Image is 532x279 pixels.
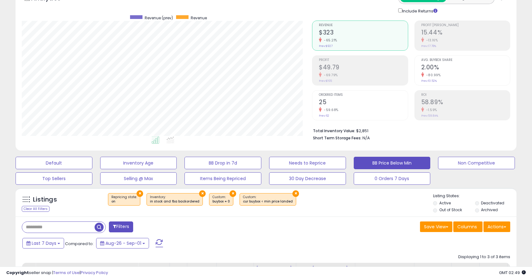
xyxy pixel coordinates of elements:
button: Aug-26 - Sep-01 [96,238,149,249]
button: Filters [109,221,133,232]
h2: $49.79 [319,64,408,72]
span: Revenue (prev) [145,15,173,21]
b: Total Inventory Value: [313,128,355,133]
div: [PERSON_NAME] [256,265,293,272]
small: Prev: 62 [319,114,329,118]
div: on [111,199,137,204]
button: Columns [453,221,483,232]
span: ROI [421,93,510,97]
small: Prev: 59.84% [421,114,438,118]
div: Cost [172,265,184,272]
small: -69.79% [322,73,338,77]
span: Compared to: [65,241,94,247]
small: Prev: 17.78% [421,44,436,48]
span: N/A [362,135,370,141]
small: -59.68% [322,108,338,112]
div: seller snap | | [6,270,108,276]
button: 30 Day Decrease [269,172,346,185]
span: Aug-26 - Sep-01 [105,240,141,246]
button: × [137,190,143,197]
span: Custom: [212,195,230,204]
small: -1.59% [424,108,437,112]
button: 0 Orders 7 Days [354,172,431,185]
h2: $323 [319,29,408,37]
h2: 15.44% [421,29,510,37]
span: Revenue [319,24,408,27]
div: Current Buybox Price [417,265,449,278]
button: BB Price Below Min [354,157,431,169]
button: Actions [483,221,510,232]
button: × [199,190,206,197]
button: Non Competitive [438,157,515,169]
span: Avg. Buybox Share [421,58,510,62]
div: Fulfillment Cost [190,265,214,278]
p: Listing States: [433,193,516,199]
span: 2025-09-9 02:49 GMT [499,270,526,276]
button: × [292,190,299,197]
label: Active [439,200,451,206]
small: Prev: $927 [319,44,333,48]
small: -80.99% [424,73,441,77]
div: Displaying 1 to 3 of 3 items [458,254,510,260]
b: Short Term Storage Fees: [313,135,362,141]
button: BB Drop in 7d [184,157,261,169]
a: Privacy Policy [81,270,108,276]
button: Selling @ Max [100,172,177,185]
div: Listed Price [358,265,412,272]
button: × [230,190,236,197]
button: Last 7 Days [22,238,64,249]
button: Items Being Repriced [184,172,261,185]
div: Repricing [141,265,167,272]
span: Repricing state : [111,195,137,204]
span: Custom: [243,195,293,204]
div: Profit [PERSON_NAME] on Min/Max [299,265,352,278]
span: Profit [319,58,408,62]
button: Needs to Reprice [269,157,346,169]
label: Deactivated [481,200,504,206]
div: Title [38,265,135,272]
div: Include Returns [394,7,445,14]
strong: Copyright [6,270,29,276]
span: Inventory : [150,195,199,204]
span: Profit [PERSON_NAME] [421,24,510,27]
label: Archived [481,207,498,212]
a: Terms of Use [53,270,80,276]
h5: Listings [33,195,57,204]
button: Inventory Age [100,157,177,169]
div: buybox = 0 [212,199,230,204]
span: Revenue [191,15,207,21]
div: Num of Comp. [482,265,505,278]
small: Prev: 10.52% [421,79,437,83]
div: in stock and fba backordered [150,199,199,204]
li: $2,851 [313,127,506,134]
h2: 2.00% [421,64,510,72]
label: Out of Stock [439,207,462,212]
button: Default [16,157,92,169]
span: Columns [457,224,477,230]
div: BB Share 24h. [454,265,477,278]
h2: 58.89% [421,99,510,107]
span: Ordered Items [319,93,408,97]
button: Save View [420,221,452,232]
span: Last 7 Days [32,240,56,246]
small: -65.21% [322,38,337,43]
div: Clear All Filters [22,206,49,212]
h2: 25 [319,99,408,107]
small: Prev: $165 [319,79,332,83]
div: Min Price [219,265,251,272]
div: cur buybox < min price landed [243,199,293,204]
button: Top Sellers [16,172,92,185]
small: -13.16% [424,38,438,43]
